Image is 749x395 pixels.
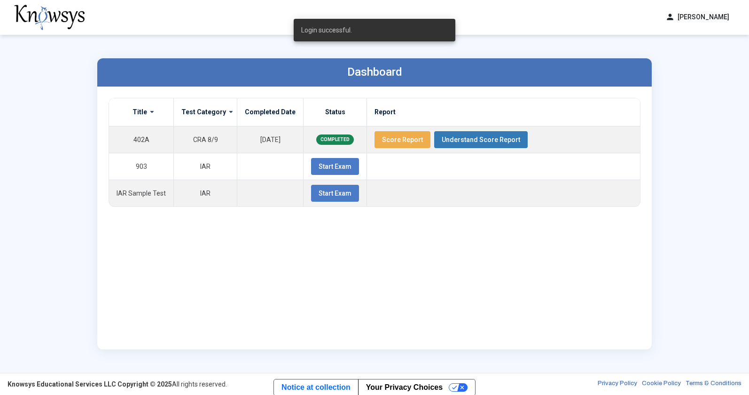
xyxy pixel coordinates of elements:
[237,126,304,153] td: [DATE]
[347,65,402,79] label: Dashboard
[109,153,174,180] td: 903
[374,131,430,148] button: Score Report
[304,98,367,126] th: Status
[598,379,637,389] a: Privacy Policy
[434,131,528,148] button: Understand Score Report
[245,108,296,116] label: Completed Date
[367,98,640,126] th: Report
[174,126,237,153] td: CRA 8/9
[382,136,423,143] span: Score Report
[133,108,147,116] label: Title
[442,136,520,143] span: Understand Score Report
[311,185,359,202] button: Start Exam
[642,379,681,389] a: Cookie Policy
[686,379,741,389] a: Terms & Conditions
[301,25,352,35] span: Login successful.
[8,379,227,389] div: All rights reserved.
[316,134,354,145] span: COMPLETED
[181,108,226,116] label: Test Category
[14,5,85,30] img: knowsys-logo.png
[109,180,174,206] td: IAR Sample Test
[174,153,237,180] td: IAR
[174,180,237,206] td: IAR
[665,12,675,22] span: person
[311,158,359,175] button: Start Exam
[319,190,351,197] span: Start Exam
[660,9,735,25] button: person[PERSON_NAME]
[109,126,174,153] td: 402A
[319,163,351,170] span: Start Exam
[8,380,172,388] strong: Knowsys Educational Services LLC Copyright © 2025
